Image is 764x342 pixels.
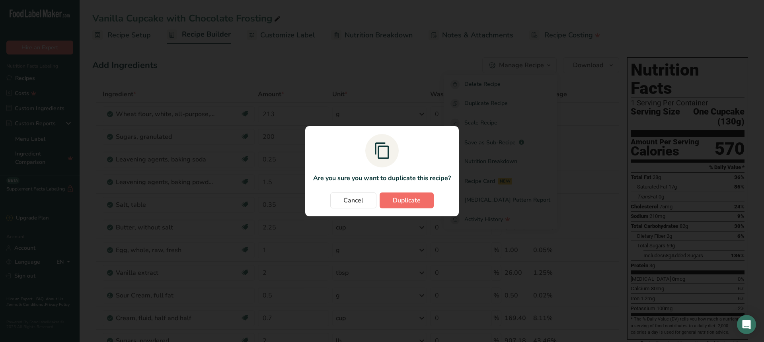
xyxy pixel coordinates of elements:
[313,173,451,183] p: Are you sure you want to duplicate this recipe?
[393,196,421,205] span: Duplicate
[380,192,434,208] button: Duplicate
[737,315,756,334] div: Open Intercom Messenger
[343,196,363,205] span: Cancel
[330,192,376,208] button: Cancel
